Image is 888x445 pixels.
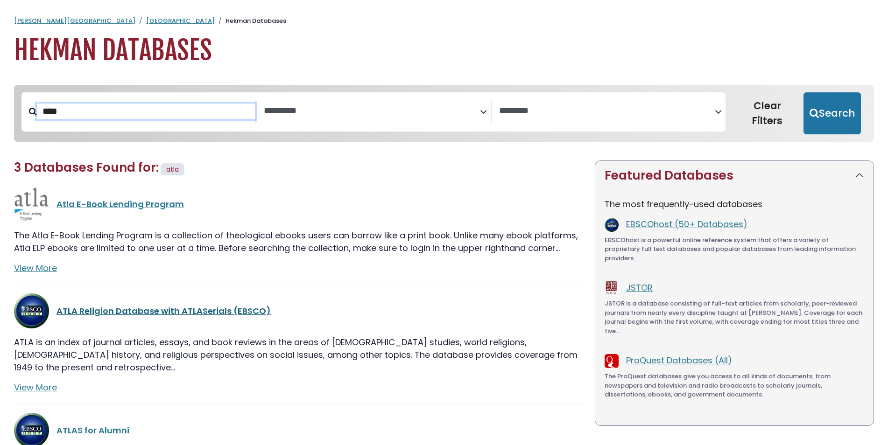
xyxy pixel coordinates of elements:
[605,236,864,263] p: EBSCOhost is a powerful online reference system that offers a variety of proprietary full text da...
[14,159,159,176] span: 3 Databases Found for:
[14,229,584,254] p: The Atla E-Book Lending Program is a collection of theological ebooks users can borrow like a pri...
[215,16,286,26] li: Hekman Databases
[499,106,715,116] textarea: Search
[605,299,864,335] p: JSTOR is a database consisting of full-text articles from scholarly, peer-reviewed journals from ...
[14,262,57,274] a: View More
[731,92,803,134] button: Clear Filters
[56,424,129,436] a: ATLAS for Alumni
[626,282,653,293] a: JSTOR
[605,372,864,399] p: The ProQuest databases give you access to all kinds of documents, from newspapers and television ...
[14,336,584,374] p: ATLA is an index of journal articles, essays, and book reviews in the areas of [DEMOGRAPHIC_DATA]...
[605,198,864,210] p: The most frequently-used databases
[803,92,861,134] button: Submit for Search Results
[14,16,135,25] a: [PERSON_NAME][GEOGRAPHIC_DATA]
[56,198,184,210] a: Atla E-Book Lending Program
[264,106,479,116] textarea: Search
[595,161,874,190] button: Featured Databases
[14,16,874,26] nav: breadcrumb
[37,104,255,119] input: Search database by title or keyword
[14,382,57,393] a: View More
[626,218,747,230] a: EBSCOhost (50+ Databases)
[56,305,271,317] a: ATLA Religion Database with ATLASerials (EBSCO)
[626,355,732,366] a: ProQuest Databases (All)
[14,85,874,142] nav: Search filters
[166,165,179,174] span: atla
[14,35,874,66] h1: Hekman Databases
[146,16,215,25] a: [GEOGRAPHIC_DATA]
